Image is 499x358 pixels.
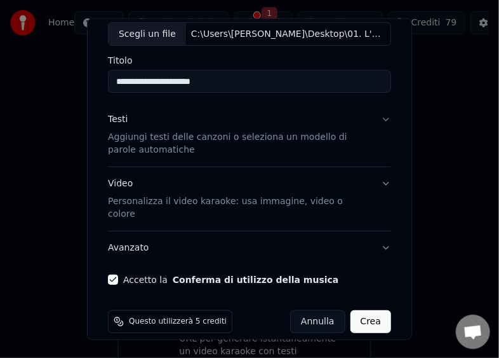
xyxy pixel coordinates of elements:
[108,131,371,156] p: Aggiungi testi delle canzoni o seleziona un modello di parole automatiche
[173,275,339,284] button: Accetto la
[186,27,390,40] div: C:\Users\[PERSON_NAME]\Desktop\01. L'ombra del gigante.mp3
[108,231,391,265] button: Avanzato
[350,310,391,333] button: Crea
[108,103,391,167] button: TestiAggiungi testi delle canzoni o seleziona un modello di parole automatiche
[108,56,391,65] label: Titolo
[123,275,338,284] label: Accetto la
[108,177,371,221] div: Video
[129,317,227,327] span: Questo utilizzerà 5 crediti
[108,113,128,126] div: Testi
[109,22,186,45] div: Scegli un file
[290,310,345,333] button: Annulla
[108,195,371,221] p: Personalizza il video karaoke: usa immagine, video o colore
[108,167,391,231] button: VideoPersonalizza il video karaoke: usa immagine, video o colore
